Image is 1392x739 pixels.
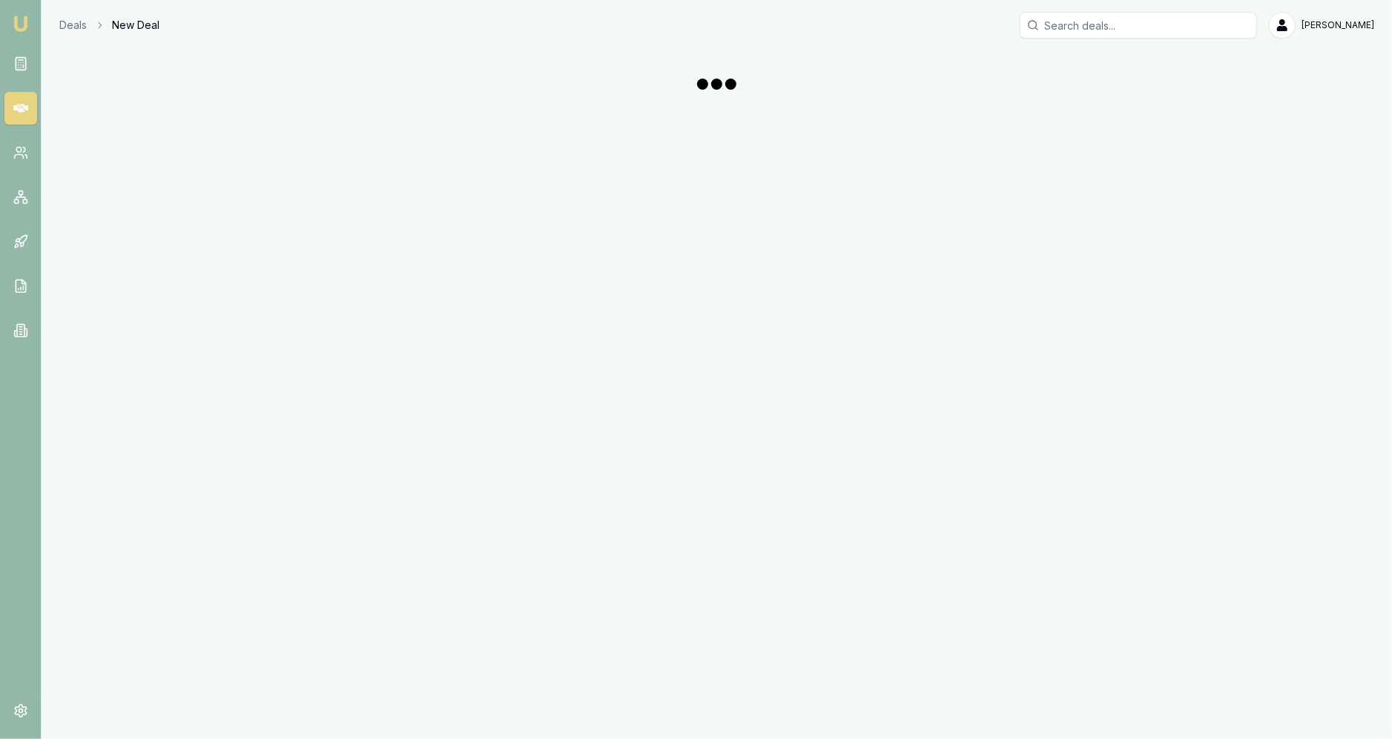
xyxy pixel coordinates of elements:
[59,18,87,33] a: Deals
[112,18,159,33] span: New Deal
[59,18,159,33] nav: breadcrumb
[1020,12,1257,39] input: Search deals
[1302,19,1374,31] span: [PERSON_NAME]
[12,15,30,33] img: emu-icon-u.png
